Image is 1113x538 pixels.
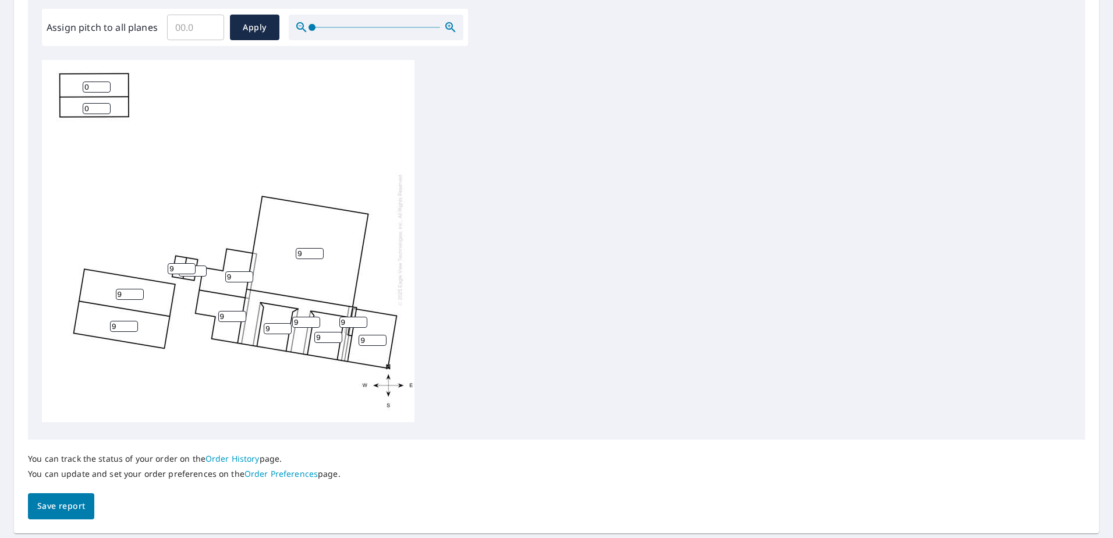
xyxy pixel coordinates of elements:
[205,453,260,464] a: Order History
[37,499,85,514] span: Save report
[28,493,94,519] button: Save report
[28,454,341,464] p: You can track the status of your order on the page.
[47,20,158,34] label: Assign pitch to all planes
[167,11,224,44] input: 00.0
[239,20,270,35] span: Apply
[28,469,341,479] p: You can update and set your order preferences on the page.
[244,468,318,479] a: Order Preferences
[230,15,279,40] button: Apply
